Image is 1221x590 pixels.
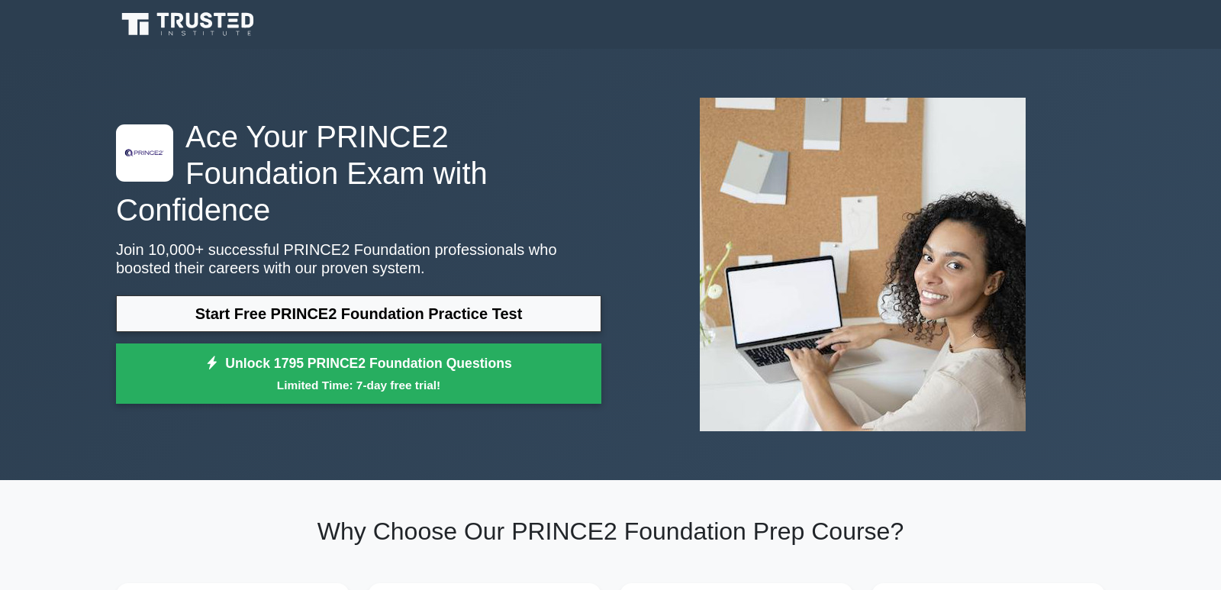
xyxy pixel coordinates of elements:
p: Join 10,000+ successful PRINCE2 Foundation professionals who boosted their careers with our prove... [116,240,601,277]
a: Unlock 1795 PRINCE2 Foundation QuestionsLimited Time: 7-day free trial! [116,343,601,405]
h2: Why Choose Our PRINCE2 Foundation Prep Course? [116,517,1105,546]
a: Start Free PRINCE2 Foundation Practice Test [116,295,601,332]
small: Limited Time: 7-day free trial! [135,376,582,394]
h1: Ace Your PRINCE2 Foundation Exam with Confidence [116,118,601,228]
